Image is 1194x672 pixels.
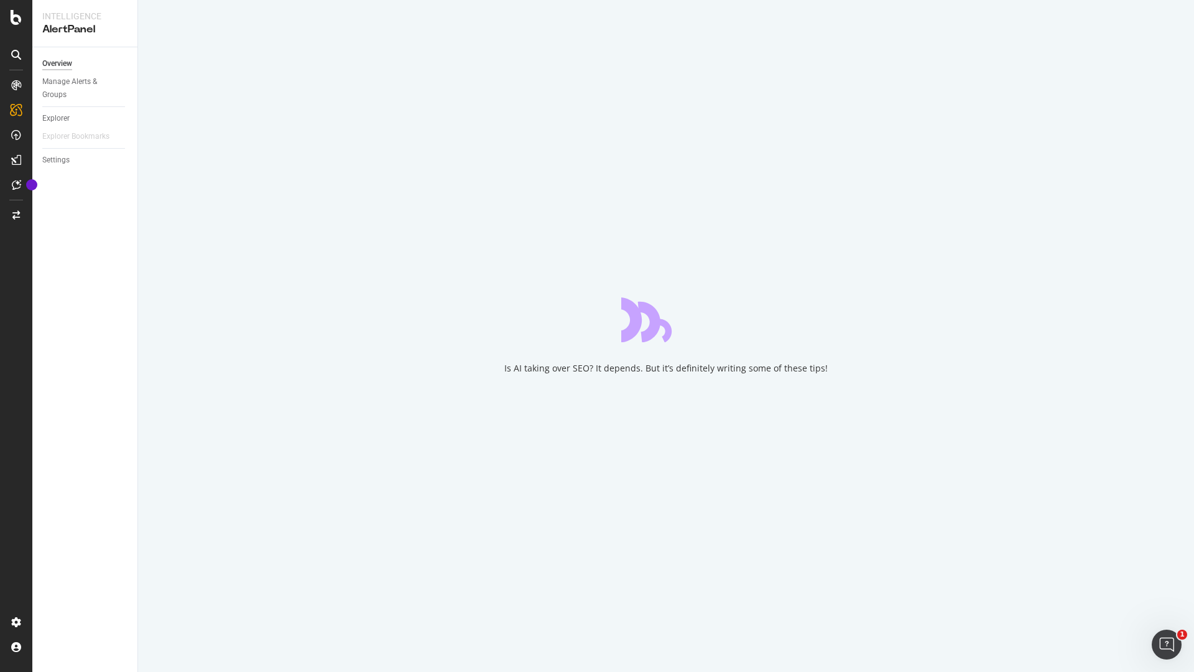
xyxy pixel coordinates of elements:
[42,57,129,70] a: Overview
[26,179,37,190] div: Tooltip anchor
[42,154,129,167] a: Settings
[42,10,127,22] div: Intelligence
[42,154,70,167] div: Settings
[42,112,70,125] div: Explorer
[42,130,122,143] a: Explorer Bookmarks
[1177,630,1187,640] span: 1
[42,75,129,101] a: Manage Alerts & Groups
[42,75,117,101] div: Manage Alerts & Groups
[42,22,127,37] div: AlertPanel
[621,297,711,342] div: animation
[1152,630,1182,660] iframe: Intercom live chat
[504,362,828,375] div: Is AI taking over SEO? It depends. But it’s definitely writing some of these tips!
[42,130,109,143] div: Explorer Bookmarks
[42,112,129,125] a: Explorer
[42,57,72,70] div: Overview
